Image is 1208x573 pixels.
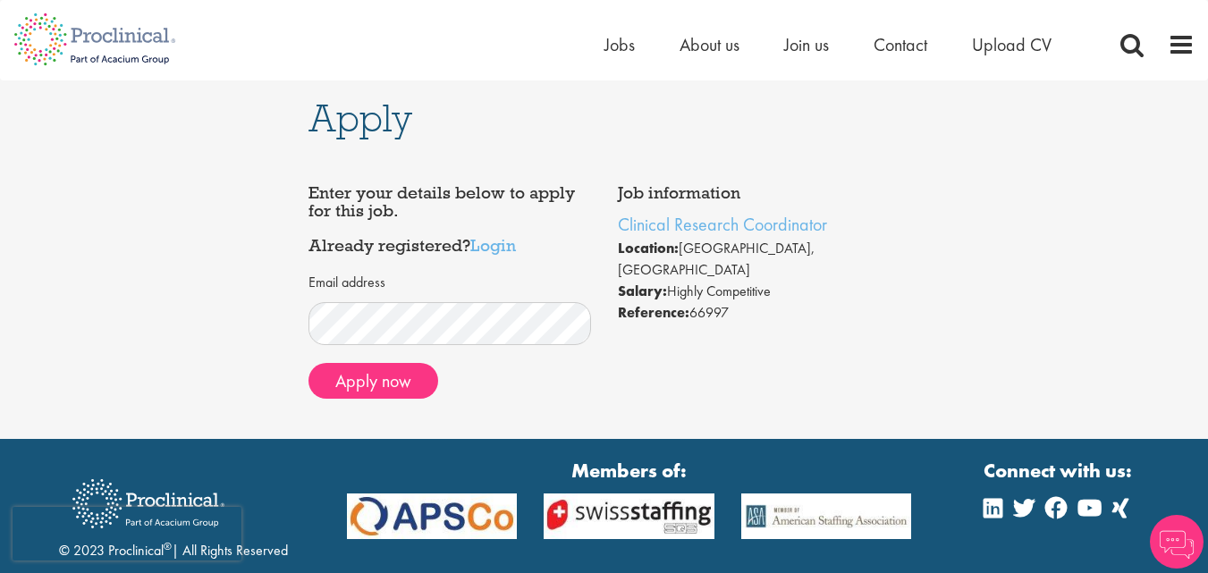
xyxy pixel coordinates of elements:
a: Jobs [604,33,635,56]
label: Email address [308,273,385,293]
h4: Job information [618,184,900,202]
li: Highly Competitive [618,281,900,302]
strong: Connect with us: [984,457,1136,485]
strong: Reference: [618,303,689,322]
button: Apply now [308,363,438,399]
a: Clinical Research Coordinator [618,213,827,236]
span: Apply [308,94,412,142]
strong: Location: [618,239,679,257]
img: Proclinical Recruitment [59,467,238,541]
a: About us [680,33,739,56]
li: [GEOGRAPHIC_DATA], [GEOGRAPHIC_DATA] [618,238,900,281]
img: APSCo [334,493,530,538]
h4: Enter your details below to apply for this job. Already registered? [308,184,590,255]
strong: Salary: [618,282,667,300]
a: Contact [874,33,927,56]
img: APSCo [728,493,925,538]
a: Login [470,234,516,256]
a: Join us [784,33,829,56]
iframe: reCAPTCHA [13,507,241,560]
a: Upload CV [972,33,1052,56]
div: © 2023 Proclinical | All Rights Reserved [59,466,288,561]
img: APSCo [530,493,727,538]
li: 66997 [618,302,900,324]
img: Chatbot [1150,515,1204,569]
strong: Members of: [347,457,911,485]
